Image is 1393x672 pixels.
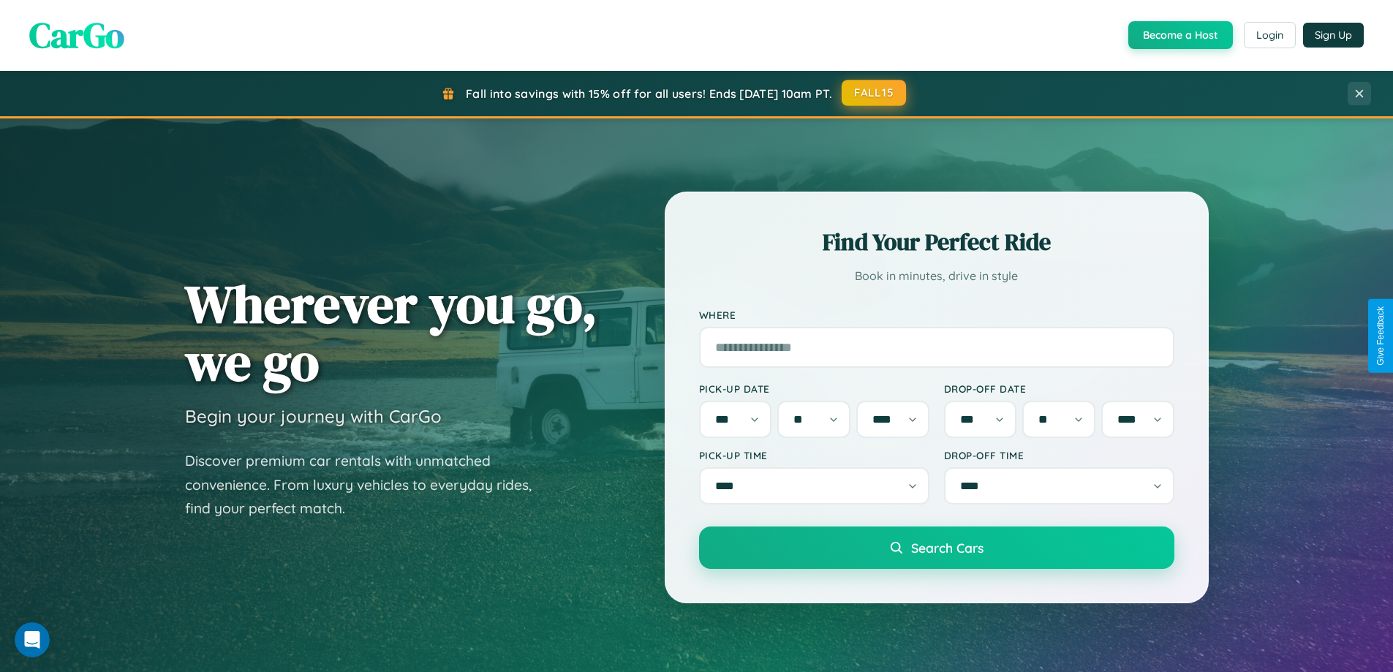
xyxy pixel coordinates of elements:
p: Book in minutes, drive in style [699,265,1174,287]
span: CarGo [29,11,124,59]
label: Pick-up Date [699,382,929,395]
label: Drop-off Time [944,449,1174,461]
iframe: Intercom live chat [15,622,50,657]
h3: Begin your journey with CarGo [185,405,442,427]
span: Fall into savings with 15% off for all users! Ends [DATE] 10am PT. [466,86,832,101]
div: Give Feedback [1375,306,1386,366]
span: Search Cars [911,540,984,556]
p: Discover premium car rentals with unmatched convenience. From luxury vehicles to everyday rides, ... [185,449,551,521]
button: Login [1244,22,1296,48]
label: Drop-off Date [944,382,1174,395]
button: FALL15 [842,80,906,106]
h1: Wherever you go, we go [185,275,597,390]
label: Pick-up Time [699,449,929,461]
label: Where [699,309,1174,321]
button: Become a Host [1128,21,1233,49]
h2: Find Your Perfect Ride [699,226,1174,258]
button: Sign Up [1303,23,1364,48]
button: Search Cars [699,526,1174,569]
